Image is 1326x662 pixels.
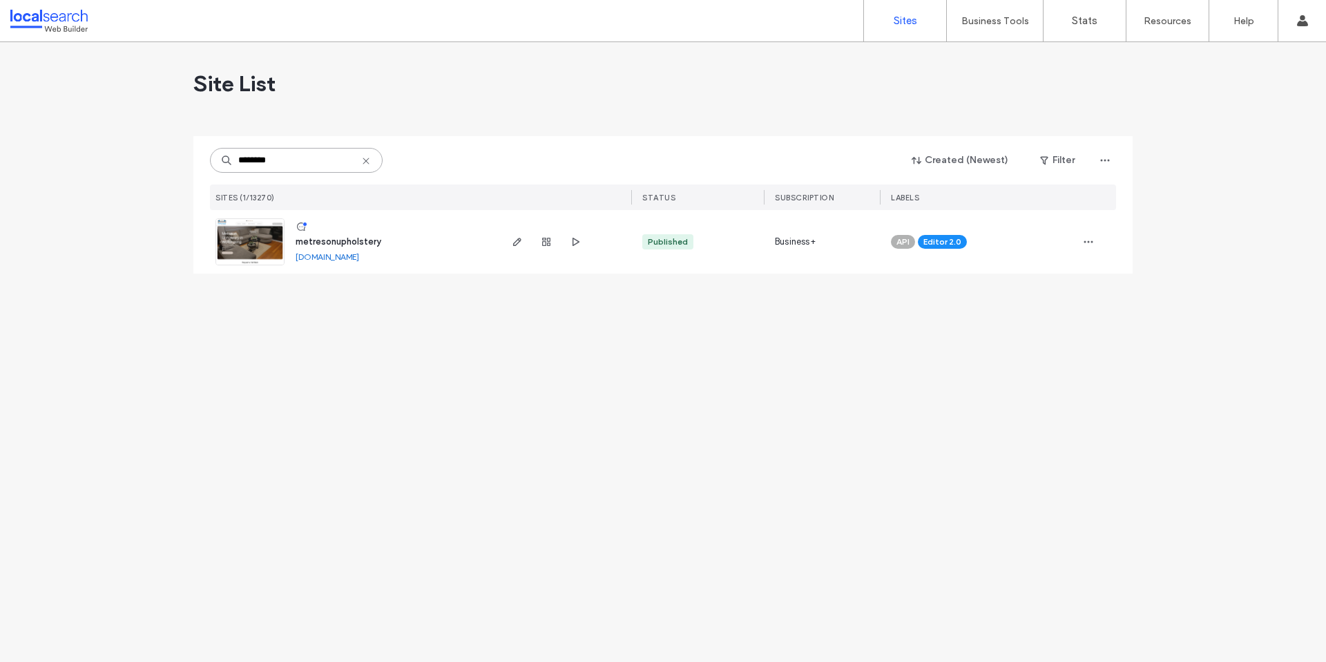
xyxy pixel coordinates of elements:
label: Stats [1072,15,1097,27]
label: Business Tools [961,15,1029,27]
span: LABELS [891,193,919,202]
button: Filter [1026,149,1088,171]
button: Created (Newest) [900,149,1021,171]
span: Help [32,10,60,22]
label: Help [1233,15,1254,27]
a: [DOMAIN_NAME] [296,252,359,262]
a: metresonupholstery [296,236,381,247]
div: Published [648,236,688,248]
label: Sites [894,15,917,27]
span: STATUS [642,193,675,202]
span: Editor 2.0 [923,236,961,248]
span: SUBSCRIPTION [775,193,834,202]
span: SITES (1/13270) [215,193,275,202]
label: Resources [1144,15,1191,27]
span: API [896,236,910,248]
span: Business+ [775,235,816,249]
span: Site List [193,70,276,97]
